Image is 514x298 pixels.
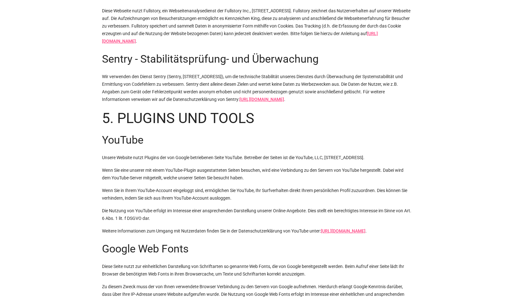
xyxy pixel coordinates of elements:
a: [URL][DOMAIN_NAME] [321,228,365,233]
h2: 5. PLUGINS UND TOOLS [102,111,412,126]
a: [URL][DOMAIN_NAME] [239,97,284,102]
p: Diese Seite nutzt zur einheitlichen Darstellung von Schriftarten so genannte Web Fonts, die von G... [102,263,412,278]
h3: Sentry - Stabilitätsprüfung- und Überwachung [102,53,412,65]
h3: YouTube [102,133,412,146]
p: Wir verwenden den Dienst Sentry (Sentry, [STREET_ADDRESS]), um die technische Stabilität unseres ... [102,73,412,103]
p: Wenn Sie in Ihrem YouTube-Account eingeloggt sind, ermöglichen Sie YouTube, Ihr Surfverhalten dir... [102,187,412,202]
p: Unsere Website nutzt Plugins der von Google betriebenen Seite YouTube. Betreiber der Seiten ist d... [102,154,412,161]
h3: Google Web Fonts [102,242,412,255]
p: Diese Webseite nutzt Fullstory, ein Webseitenanalysedienst der Fullstory Inc., [STREET_ADDRESS]. ... [102,7,412,45]
p: Die Nutzung von YouTube erfolgt im Interesse einer ansprechenden Darstellung unserer Online-Angeb... [102,207,412,222]
p: Wenn Sie eine unserer mit einem YouTube-Plugin ausgestatteten Seiten besuchen, wird eine Verbindu... [102,166,412,182]
p: Weitere Informationen zum Umgang mit Nutzerdaten finden Sie in der Datenschutzerklärung von YouTu... [102,227,412,235]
